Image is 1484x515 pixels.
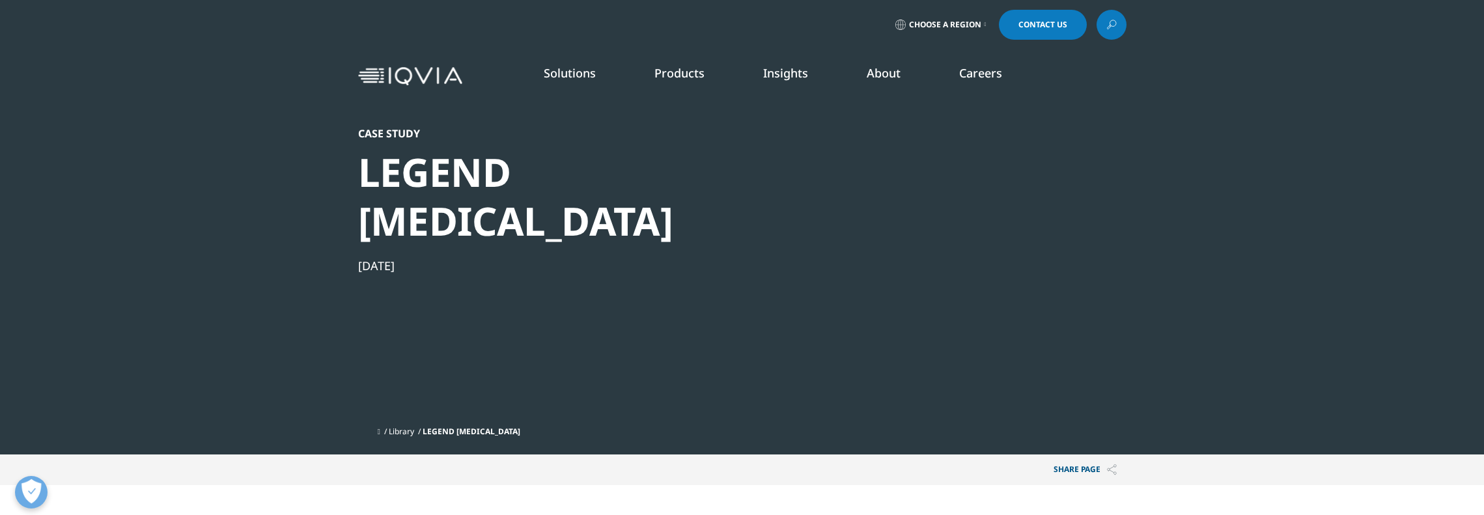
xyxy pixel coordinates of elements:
a: About [867,65,901,81]
span: Contact Us [1018,21,1067,29]
a: Solutions [544,65,596,81]
div: [DATE] [358,258,805,273]
img: Share PAGE [1107,464,1117,475]
div: Case Study [358,127,805,140]
a: Library [389,426,414,437]
nav: Primary [468,46,1127,107]
a: Contact Us [999,10,1087,40]
div: LEGEND [MEDICAL_DATA] [358,148,805,245]
img: IQVIA Healthcare Information Technology and Pharma Clinical Research Company [358,67,462,86]
span: LEGEND [MEDICAL_DATA] [423,426,520,437]
span: Choose a Region [909,20,981,30]
a: Products [654,65,705,81]
a: Insights [763,65,808,81]
button: Share PAGEShare PAGE [1044,454,1127,485]
a: Careers [959,65,1002,81]
p: Share PAGE [1044,454,1127,485]
button: Open Preferences [15,476,48,508]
